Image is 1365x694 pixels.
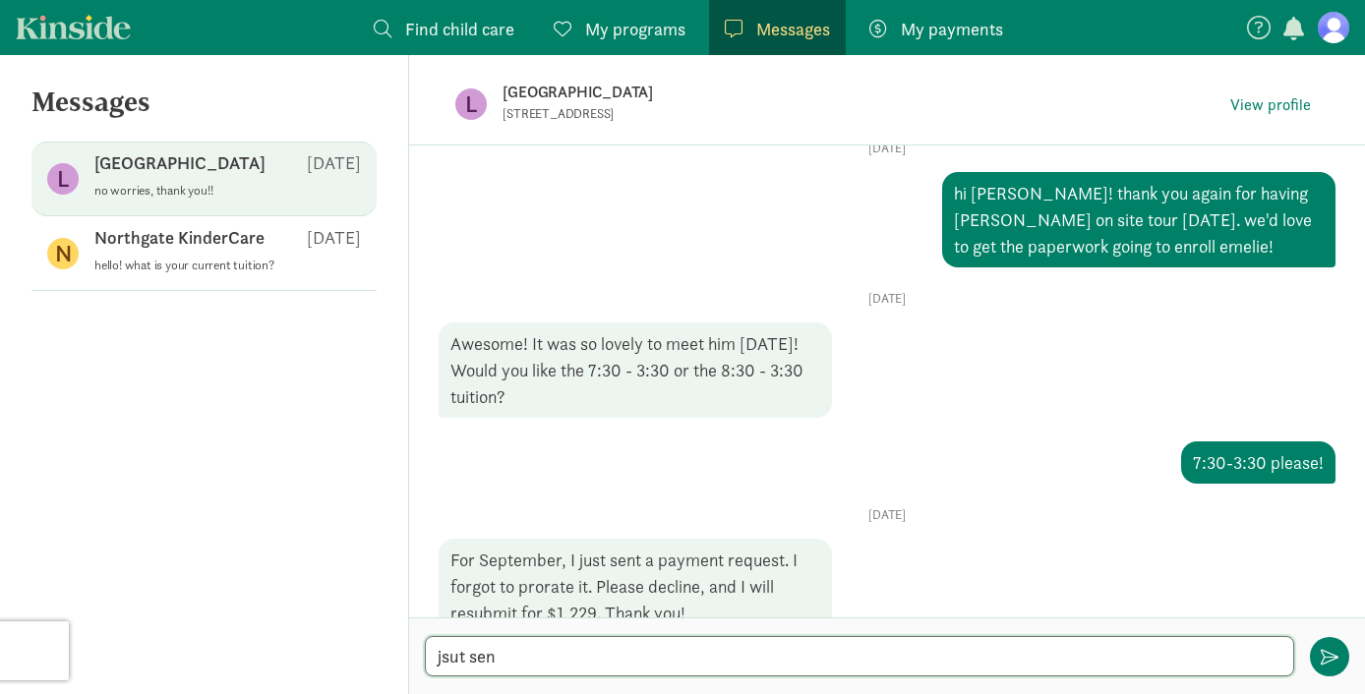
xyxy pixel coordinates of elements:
button: View profile [1222,91,1319,119]
p: hello! what is your current tuition? [94,258,361,273]
span: Messages [756,16,830,42]
p: [STREET_ADDRESS] [503,106,984,122]
a: View profile [1222,90,1319,119]
span: My programs [585,16,685,42]
div: Awesome! It was so lovely to meet him [DATE]! Would you like the 7:30 - 3:30 or the 8:30 - 3:30 t... [439,322,832,418]
span: Find child care [405,16,514,42]
div: For September, I just sent a payment request. I forgot to prorate it. Please decline, and I will ... [439,539,832,634]
p: [DATE] [439,507,1335,523]
p: [DATE] [439,291,1335,307]
p: [GEOGRAPHIC_DATA] [503,79,1122,106]
figure: L [455,88,487,120]
div: 7:30-3:30 please! [1181,441,1335,484]
p: no worries, thank you!! [94,183,361,199]
p: [DATE] [307,226,361,250]
span: My payments [901,16,1003,42]
span: View profile [1230,93,1311,117]
p: [GEOGRAPHIC_DATA] [94,151,266,175]
div: hi [PERSON_NAME]! thank you again for having [PERSON_NAME] on site tour [DATE]. we'd love to get ... [942,172,1335,267]
p: [DATE] [439,141,1335,156]
figure: L [47,163,79,195]
p: Northgate KinderCare [94,226,265,250]
p: [DATE] [307,151,361,175]
a: Kinside [16,15,131,39]
figure: N [47,238,79,269]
